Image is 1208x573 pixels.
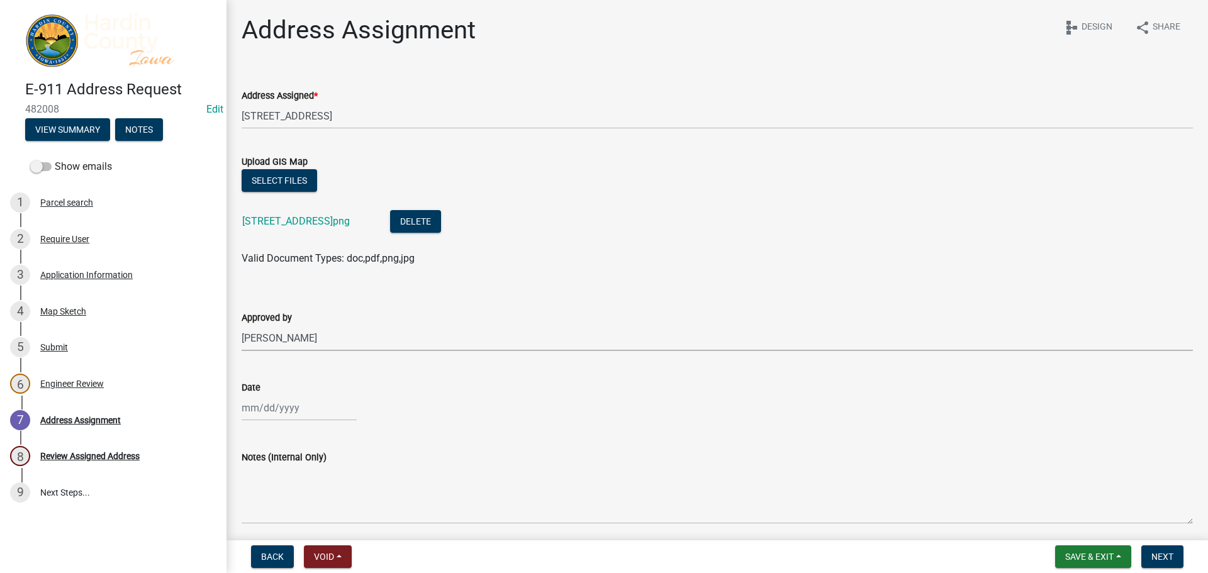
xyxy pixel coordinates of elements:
button: Delete [390,210,441,233]
wm-modal-confirm: Notes [115,126,163,136]
wm-modal-confirm: Edit Application Number [206,103,223,115]
span: Back [261,552,284,562]
button: schemaDesign [1054,15,1122,40]
label: Notes (Internal Only) [242,453,327,462]
span: Valid Document Types: doc,pdf,png,jpg [242,252,415,264]
div: 4 [10,301,30,321]
div: Require User [40,235,89,243]
span: 482008 [25,103,201,115]
div: Review Assigned Address [40,452,140,460]
button: Select files [242,169,317,192]
h4: E-911 Address Request [25,81,216,99]
button: Next [1141,545,1183,568]
button: Void [304,545,352,568]
label: Address Assigned [242,92,318,101]
div: 9 [10,482,30,503]
button: shareShare [1125,15,1190,40]
div: 6 [10,374,30,394]
label: Approved by [242,314,292,323]
div: 3 [10,265,30,285]
span: Void [314,552,334,562]
a: [STREET_ADDRESS]png [242,215,350,227]
button: Notes [115,118,163,141]
div: Application Information [40,270,133,279]
button: View Summary [25,118,110,141]
div: 2 [10,229,30,249]
div: 1 [10,192,30,213]
span: Design [1082,20,1112,35]
label: Show emails [30,159,112,174]
button: Save & Exit [1055,545,1131,568]
h1: Address Assignment [242,15,476,45]
div: Address Assignment [40,416,121,425]
span: Next [1151,552,1173,562]
wm-modal-confirm: Summary [25,126,110,136]
div: Map Sketch [40,307,86,316]
label: Date [242,384,260,392]
div: Parcel search [40,198,93,207]
button: Back [251,545,294,568]
div: Submit [40,343,68,352]
div: 5 [10,337,30,357]
wm-modal-confirm: Delete Document [390,216,441,228]
div: 8 [10,446,30,466]
input: mm/dd/yyyy [242,395,357,421]
span: Save & Exit [1065,552,1114,562]
img: Hardin County, Iowa [25,13,206,67]
i: share [1135,20,1150,35]
i: schema [1064,20,1079,35]
div: 7 [10,410,30,430]
label: Upload GIS Map [242,158,308,167]
a: Edit [206,103,223,115]
span: Share [1153,20,1180,35]
div: Engineer Review [40,379,104,388]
